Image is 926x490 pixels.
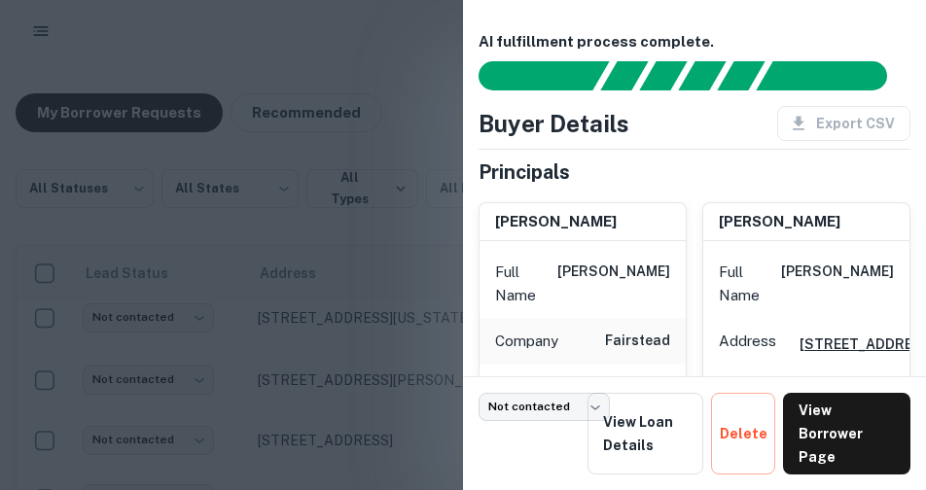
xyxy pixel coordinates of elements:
p: Company [495,330,558,353]
button: Delete [711,393,775,474]
div: AI fulfillment process complete. [757,61,910,90]
a: View Loan Details [588,393,703,474]
h6: [PERSON_NAME] [781,261,894,306]
a: View Borrower Page [783,393,910,474]
p: Address [719,330,776,359]
h6: fairstead [605,330,670,353]
h6: AI fulfillment process complete. [479,31,910,53]
h6: [PERSON_NAME] [495,211,617,233]
h4: Buyer Details [479,106,629,141]
h6: [PERSON_NAME] [557,261,670,306]
div: Documents found, AI parsing details... [639,61,687,90]
div: Principals found, AI now looking for contact information... [678,61,726,90]
h6: Chief Executive Officer [534,376,670,419]
p: Full Name [495,261,550,306]
p: Title [495,376,526,419]
div: Not contacted [479,393,610,421]
div: Principals found, still searching for contact information. This may take time... [717,61,765,90]
p: Full Name [719,261,773,306]
h5: Principals [479,157,570,187]
h6: [PERSON_NAME] [719,211,840,233]
div: Sending borrower request to AI... [455,61,601,90]
div: Your request is received and processing... [600,61,648,90]
iframe: Chat Widget [829,334,926,428]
